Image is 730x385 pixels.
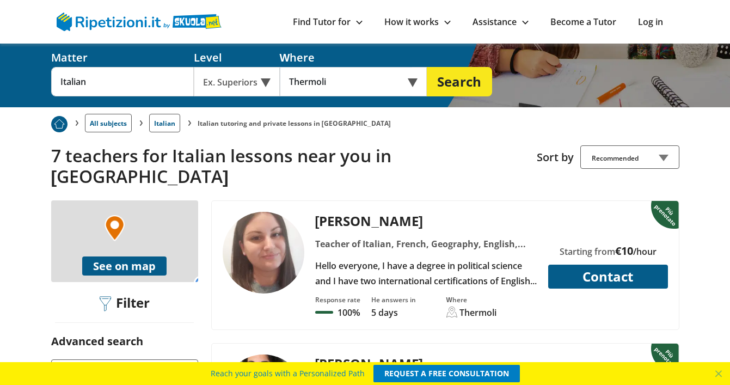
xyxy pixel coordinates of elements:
[633,246,657,258] span: /hour
[548,265,668,289] button: Contact
[615,243,633,258] span: €10
[371,295,416,304] div: He answers in
[473,16,529,28] a: Assistance
[580,145,679,169] div: Recommended
[51,145,529,187] h2: 7 teachers for Italian lessons near you in [GEOGRAPHIC_DATA]
[51,50,194,65] div: Matter
[194,67,280,96] div: Ex. Superiors
[651,200,681,229] img: More booked
[194,50,280,65] div: Level
[51,116,68,132] img: More booked
[311,212,541,230] div: [PERSON_NAME]
[82,256,167,276] button: See on map
[280,50,427,65] div: Where
[550,16,616,28] a: Become a Tutor
[638,16,663,28] a: Log in
[57,13,222,31] img: Skuola.net logo | Repetizioni.it
[51,334,143,349] label: Advanced search
[100,296,112,311] img: Filter mobile filters
[85,114,132,132] a: All subjects
[311,258,541,289] div: Hello everyone, I have a degree in political science and I have two international certifications ...
[427,67,492,96] button: Search
[459,307,496,319] div: Thermoli
[338,307,360,319] p: 100%
[51,67,194,96] input: Ex. Mathematics
[311,236,541,252] div: Teacher of Italian, French, Geography, English, History
[371,307,416,319] p: 5 days
[194,276,209,295] img: Marker
[51,107,679,132] nav: breadcrumb d-none d-tablet-block
[315,295,360,304] div: Response rate
[223,212,304,294] img: Tutor in Termoli - Valentina
[293,16,363,28] a: Find Tutor for
[373,365,520,382] a: REQUEST A FREE CONSULTATION
[105,215,125,241] img: Marker
[280,67,412,96] input: Ex. Address or ZIP code
[537,150,574,164] label: Sort by
[311,355,541,372] div: [PERSON_NAME]
[57,15,222,27] a: Skuola.net logo | Repetizioni.it
[95,295,154,312] div: Filter
[211,365,365,382] span: Reach your goals with a Personalized Path
[149,114,180,132] a: Italian
[384,16,451,28] a: How it works
[560,246,615,258] span: Starting from
[446,295,496,304] div: Where
[198,119,391,128] li: Italian tutoring and private lessons in [GEOGRAPHIC_DATA]
[651,343,681,372] img: More booked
